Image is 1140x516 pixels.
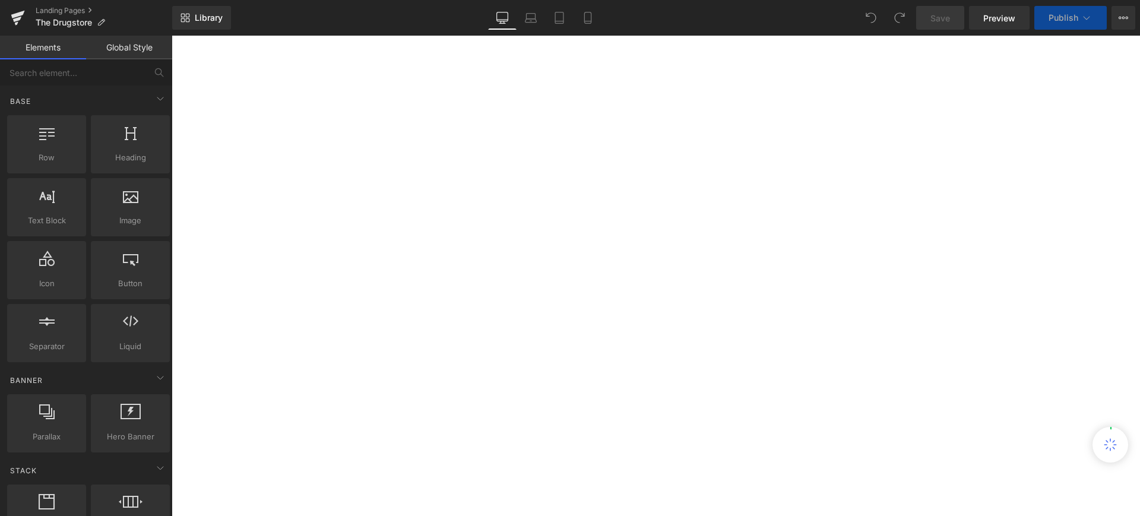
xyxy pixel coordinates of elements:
[983,12,1015,24] span: Preview
[859,6,883,30] button: Undo
[94,340,166,353] span: Liquid
[86,36,172,59] a: Global Style
[11,340,83,353] span: Separator
[545,6,574,30] a: Tablet
[36,18,92,27] span: The Drugstore
[94,151,166,164] span: Heading
[11,151,83,164] span: Row
[517,6,545,30] a: Laptop
[94,277,166,290] span: Button
[36,6,172,15] a: Landing Pages
[574,6,602,30] a: Mobile
[172,6,231,30] a: New Library
[9,465,38,476] span: Stack
[888,6,911,30] button: Redo
[195,12,223,23] span: Library
[969,6,1030,30] a: Preview
[11,277,83,290] span: Icon
[9,96,32,107] span: Base
[930,12,950,24] span: Save
[9,375,44,386] span: Banner
[488,6,517,30] a: Desktop
[94,214,166,227] span: Image
[1034,6,1107,30] button: Publish
[94,430,166,443] span: Hero Banner
[11,430,83,443] span: Parallax
[1049,13,1078,23] span: Publish
[1111,6,1135,30] button: More
[11,214,83,227] span: Text Block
